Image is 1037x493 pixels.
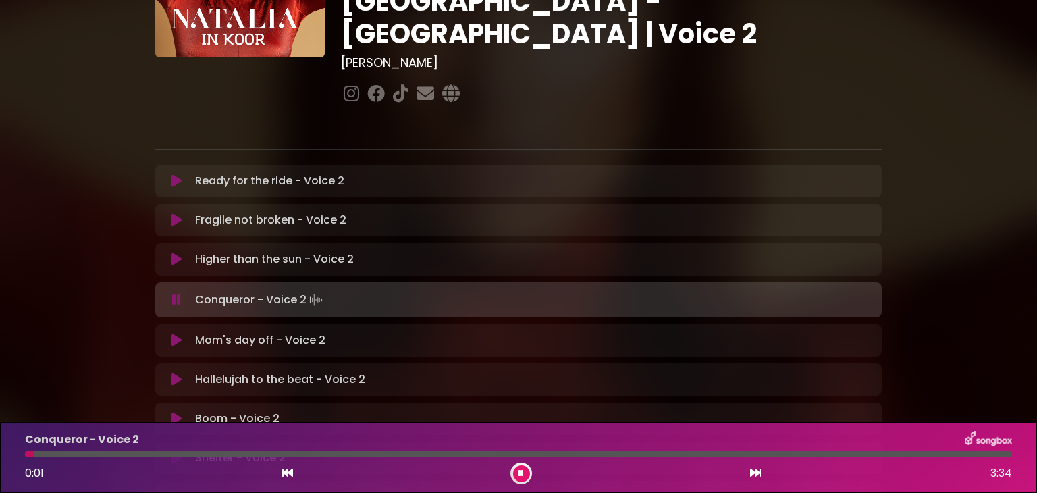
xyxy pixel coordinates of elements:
[307,290,325,309] img: waveform4.gif
[195,332,325,348] p: Mom's day off - Voice 2
[195,212,346,228] p: Fragile not broken - Voice 2
[965,431,1012,448] img: songbox-logo-white.png
[195,411,280,427] p: Boom - Voice 2
[195,173,344,189] p: Ready for the ride - Voice 2
[195,251,354,267] p: Higher than the sun - Voice 2
[25,465,44,481] span: 0:01
[990,465,1012,482] span: 3:34
[25,432,139,448] p: Conqueror - Voice 2
[195,290,325,309] p: Conqueror - Voice 2
[195,371,365,388] p: Hallelujah to the beat - Voice 2
[341,55,882,70] h3: [PERSON_NAME]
